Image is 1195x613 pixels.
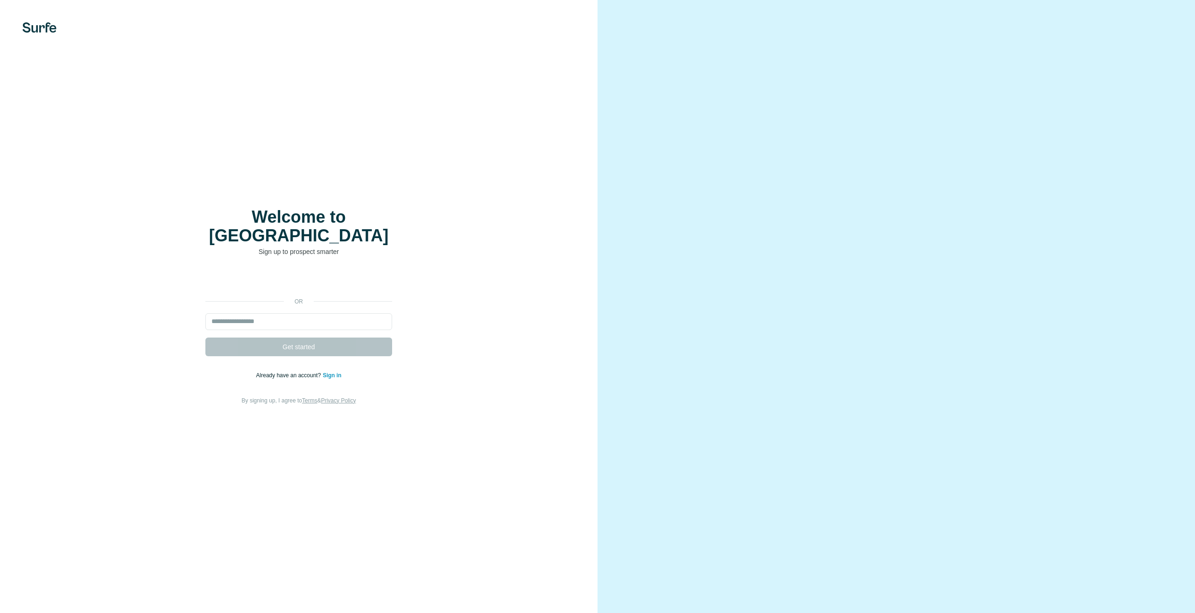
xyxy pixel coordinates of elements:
[321,397,356,404] a: Privacy Policy
[242,397,356,404] span: By signing up, I agree to &
[205,247,392,256] p: Sign up to prospect smarter
[22,22,56,33] img: Surfe's logo
[201,270,397,291] iframe: Sign in with Google Button
[284,297,314,306] p: or
[302,397,317,404] a: Terms
[256,372,323,379] span: Already have an account?
[323,372,341,379] a: Sign in
[205,208,392,245] h1: Welcome to [GEOGRAPHIC_DATA]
